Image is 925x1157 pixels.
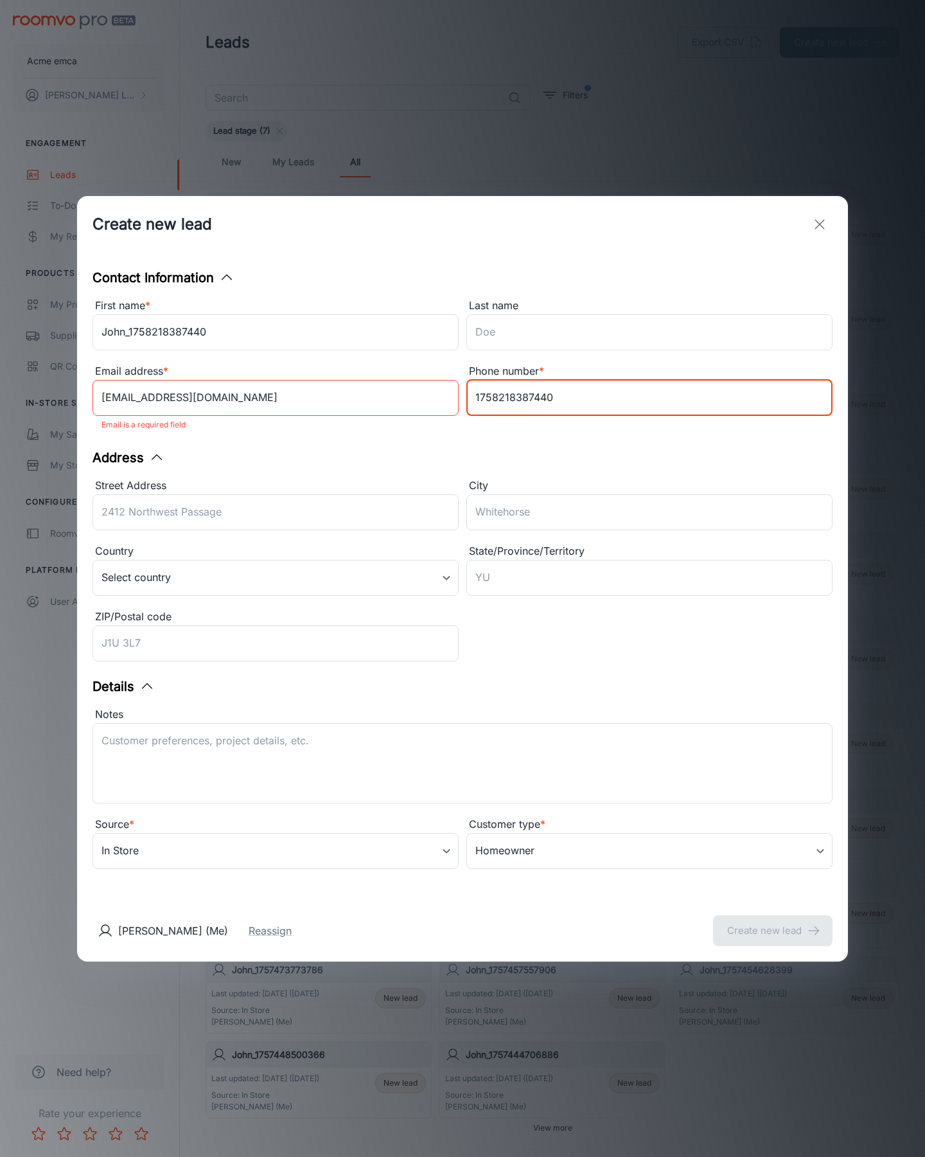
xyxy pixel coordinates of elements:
button: exit [807,211,833,237]
div: Email address [92,363,459,380]
div: Street Address [92,478,459,494]
div: Country [92,543,459,560]
div: Phone number [466,363,833,380]
input: myname@example.com [92,380,459,416]
div: State/Province/Territory [466,543,833,560]
p: [PERSON_NAME] (Me) [118,923,228,938]
input: YU [466,560,833,596]
div: ZIP/Postal code [92,609,459,625]
div: Last name [466,298,833,314]
div: In Store [92,833,459,869]
div: Source [92,816,459,833]
h1: Create new lead [92,213,212,236]
div: Homeowner [466,833,833,869]
input: J1U 3L7 [92,625,459,661]
div: Notes [92,706,833,723]
input: Doe [466,314,833,350]
button: Address [92,448,164,467]
button: Reassign [249,923,292,938]
input: John [92,314,459,350]
button: Details [92,677,155,696]
button: Contact Information [92,268,234,287]
div: Select country [92,560,459,596]
div: City [466,478,833,494]
div: Customer type [466,816,833,833]
p: Email is a required field [101,417,450,433]
input: 2412 Northwest Passage [92,494,459,530]
input: Whitehorse [466,494,833,530]
input: +1 439-123-4567 [466,380,833,416]
div: First name [92,298,459,314]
